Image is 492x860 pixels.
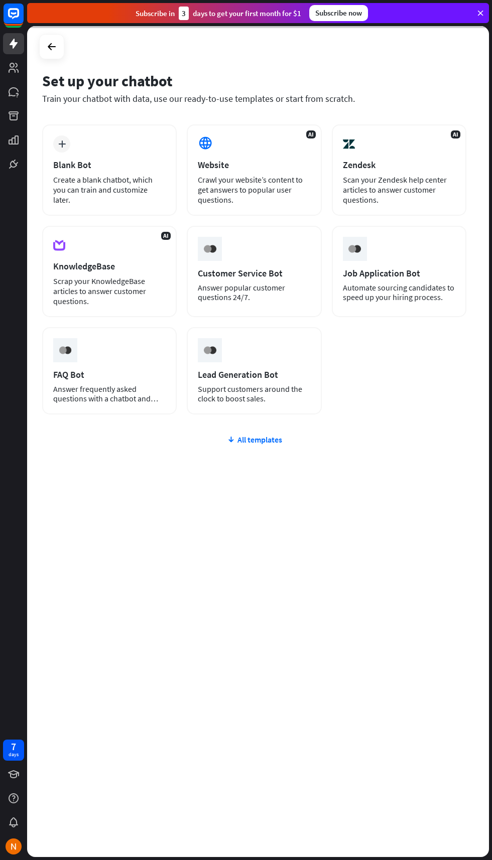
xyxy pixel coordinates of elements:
[9,751,19,758] div: days
[136,7,301,20] div: Subscribe in days to get your first month for $1
[11,742,16,751] div: 7
[3,740,24,761] a: 7 days
[179,7,189,20] div: 3
[309,5,368,21] div: Subscribe now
